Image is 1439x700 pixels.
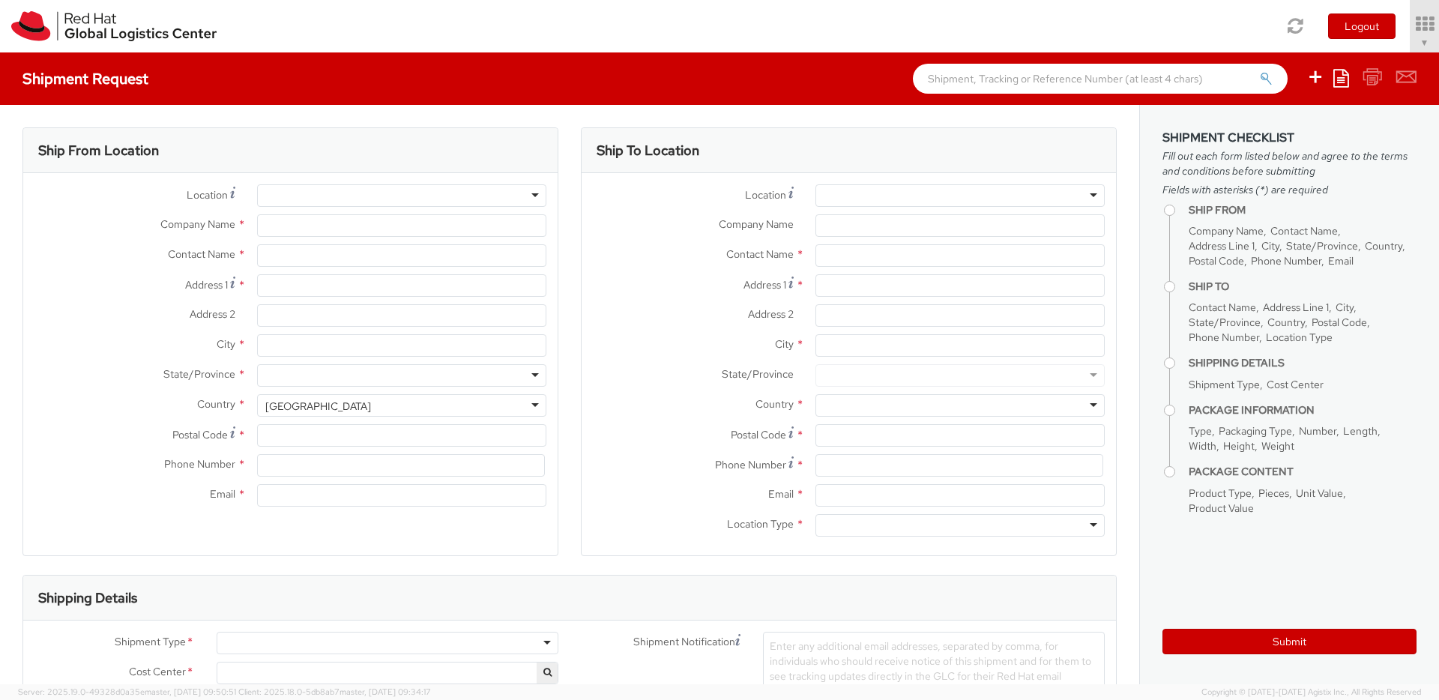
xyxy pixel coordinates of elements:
span: ▼ [1420,37,1429,49]
span: Shipment Type [115,634,186,651]
span: Unit Value [1296,486,1343,500]
span: Phone Number [715,458,786,471]
span: Weight [1261,439,1294,453]
span: Length [1343,424,1378,438]
span: Company Name [160,217,235,231]
span: Phone Number [164,457,235,471]
span: Client: 2025.18.0-5db8ab7 [238,687,431,697]
span: Type [1189,424,1212,438]
span: City [775,337,794,351]
span: Packaging Type [1219,424,1292,438]
h4: Shipment Request [22,70,148,87]
span: City [1261,239,1279,253]
span: Phone Number [1251,254,1321,268]
span: Cost Center [129,664,186,681]
h3: Ship From Location [38,143,159,158]
span: Postal Code [1312,316,1367,329]
span: Contact Name [1270,224,1338,238]
span: Address Line 1 [1263,301,1329,314]
button: Logout [1328,13,1396,39]
h4: Package Information [1189,405,1417,416]
span: Cost Center [1267,378,1324,391]
span: Server: 2025.19.0-49328d0a35e [18,687,236,697]
span: Phone Number [1189,331,1259,344]
span: Postal Code [1189,254,1244,268]
span: Contact Name [168,247,235,261]
span: Country [755,397,794,411]
h4: Package Content [1189,466,1417,477]
span: Postal Code [731,428,786,441]
span: Country [1365,239,1402,253]
span: master, [DATE] 09:34:17 [340,687,431,697]
h4: Ship To [1189,281,1417,292]
h3: Ship To Location [597,143,699,158]
h3: Shipment Checklist [1162,131,1417,145]
span: Location Type [727,517,794,531]
span: Product Type [1189,486,1252,500]
span: Company Name [1189,224,1264,238]
span: City [217,337,235,351]
input: Shipment, Tracking or Reference Number (at least 4 chars) [913,64,1288,94]
span: Address 1 [185,278,228,292]
span: Fields with asterisks (*) are required [1162,182,1417,197]
span: Location Type [1266,331,1333,344]
button: Submit [1162,629,1417,654]
span: Contact Name [726,247,794,261]
span: Address 2 [190,307,235,321]
span: Company Name [719,217,794,231]
span: Email [210,487,235,501]
span: Country [197,397,235,411]
span: Address 2 [748,307,794,321]
span: State/Province [163,367,235,381]
span: Shipment Type [1189,378,1260,391]
span: Address 1 [743,278,786,292]
h4: Shipping Details [1189,357,1417,369]
span: State/Province [1189,316,1261,329]
div: [GEOGRAPHIC_DATA] [265,399,371,414]
span: Location [187,188,228,202]
span: Email [1328,254,1354,268]
span: Copyright © [DATE]-[DATE] Agistix Inc., All Rights Reserved [1201,687,1421,699]
span: Width [1189,439,1216,453]
span: Number [1299,424,1336,438]
span: Fill out each form listed below and agree to the terms and conditions before submitting [1162,148,1417,178]
span: Country [1267,316,1305,329]
span: Address Line 1 [1189,239,1255,253]
span: State/Province [722,367,794,381]
span: Product Value [1189,501,1254,515]
span: State/Province [1286,239,1358,253]
span: Height [1223,439,1255,453]
span: Postal Code [172,428,228,441]
span: master, [DATE] 09:50:51 [145,687,236,697]
h3: Shipping Details [38,591,137,606]
span: Shipment Notification [633,634,735,650]
span: Email [768,487,794,501]
h4: Ship From [1189,205,1417,216]
span: City [1336,301,1354,314]
span: Location [745,188,786,202]
img: rh-logistics-00dfa346123c4ec078e1.svg [11,11,217,41]
span: Contact Name [1189,301,1256,314]
span: Enter any additional email addresses, separated by comma, for individuals who should receive noti... [770,639,1091,698]
span: Pieces [1258,486,1289,500]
